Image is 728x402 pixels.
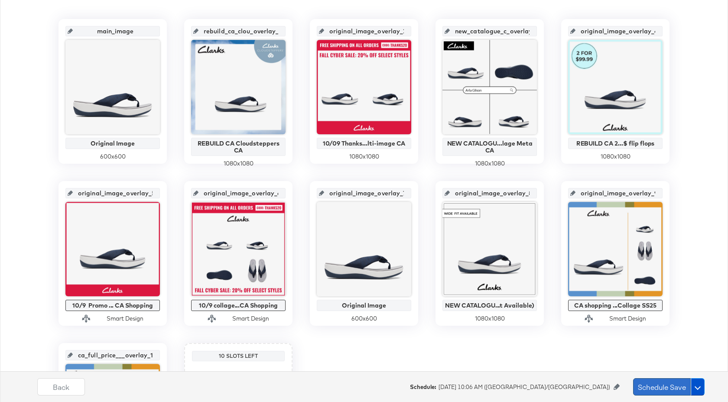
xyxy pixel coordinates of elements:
[37,378,85,396] button: Back
[319,140,409,147] div: 10/09 Thanks...lti-image CA
[319,302,409,309] div: Original Image
[191,159,286,168] div: 1080 x 1080
[193,302,283,309] div: 10/9 collage...CA Shopping
[232,314,269,323] div: Smart Design
[609,314,646,323] div: Smart Design
[194,353,283,360] div: 10 Slots Left
[317,152,411,161] div: 1080 x 1080
[65,152,160,161] div: 600 x 600
[570,140,660,147] div: REBUILD CA 2...$ flip flops
[68,140,158,147] div: Original Image
[68,302,158,309] div: 10/9 Promo ... CA Shopping
[633,378,691,396] button: Schedule Save
[193,140,283,154] div: REBUILD CA Cloudsteppers CA
[568,152,663,161] div: 1080 x 1080
[410,383,436,391] div: Schedule:
[445,302,535,309] div: NEW CATALOGU...t Available)
[442,159,537,168] div: 1080 x 1080
[317,314,411,323] div: 600 x 600
[445,140,535,154] div: NEW CATALOGU...lage Meta CA
[107,314,143,323] div: Smart Design
[410,383,631,391] div: [DATE] 10:06 AM ([GEOGRAPHIC_DATA]/[GEOGRAPHIC_DATA])
[442,314,537,323] div: 1080 x 1080
[570,302,660,309] div: CA shopping ...Collage SS25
